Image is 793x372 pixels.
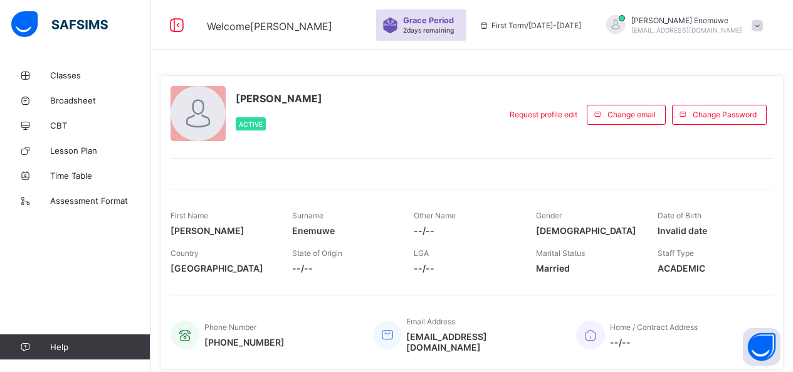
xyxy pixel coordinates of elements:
span: Grace Period [403,16,454,25]
span: Other Name [414,211,456,220]
span: LGA [414,248,429,258]
span: Email Address [406,317,455,326]
span: Assessment Format [50,196,150,206]
span: [PERSON_NAME] [236,92,322,105]
span: Surname [292,211,323,220]
button: Open asap [743,328,780,366]
span: Request profile edit [510,110,577,119]
span: --/-- [610,337,698,348]
span: Welcome [PERSON_NAME] [207,20,332,33]
span: 2 days remaining [403,26,454,34]
div: RitaEnemuwe [594,15,769,36]
span: State of Origin [292,248,342,258]
span: --/-- [414,225,517,236]
span: Country [171,248,199,258]
span: Enemuwe [292,225,395,236]
img: sticker-purple.71386a28dfed39d6af7621340158ba97.svg [382,18,398,33]
span: Staff Type [658,248,694,258]
span: [PHONE_NUMBER] [204,337,285,348]
span: [PERSON_NAME] Enemuwe [631,16,742,25]
span: [PERSON_NAME] [171,225,273,236]
span: Phone Number [204,322,256,332]
span: Help [50,342,150,352]
span: [GEOGRAPHIC_DATA] [171,263,273,274]
span: CBT [50,120,150,130]
span: Lesson Plan [50,146,150,156]
span: [EMAIL_ADDRESS][DOMAIN_NAME] [406,331,557,353]
span: ACADEMIC [658,263,760,274]
span: Broadsheet [50,95,150,105]
span: Change Password [693,110,757,119]
span: Home / Contract Address [610,322,698,332]
span: Active [239,120,263,128]
span: --/-- [414,263,517,274]
span: [DEMOGRAPHIC_DATA] [536,225,639,236]
span: Classes [50,70,150,80]
span: Change email [607,110,656,119]
span: Date of Birth [658,211,701,220]
span: Time Table [50,171,150,181]
img: safsims [11,11,108,38]
span: First Name [171,211,208,220]
span: --/-- [292,263,395,274]
span: Married [536,263,639,274]
span: session/term information [479,21,581,30]
span: Invalid date [658,225,760,236]
span: [EMAIL_ADDRESS][DOMAIN_NAME] [631,26,742,34]
span: Gender [536,211,562,220]
span: Marital Status [536,248,585,258]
